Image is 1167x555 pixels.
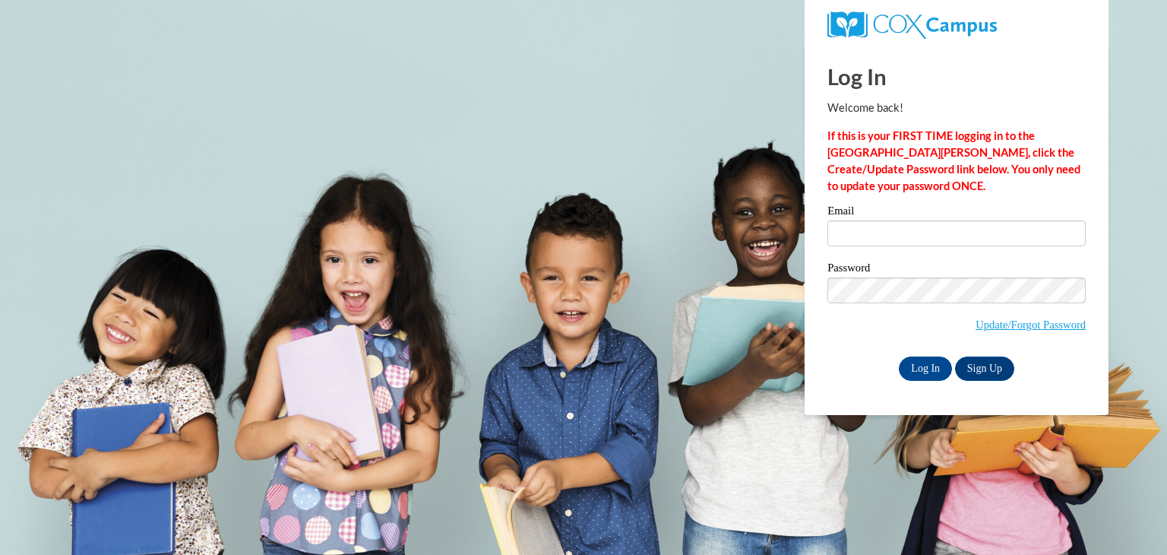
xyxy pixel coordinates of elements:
[827,129,1080,192] strong: If this is your FIRST TIME logging in to the [GEOGRAPHIC_DATA][PERSON_NAME], click the Create/Upd...
[827,17,997,30] a: COX Campus
[827,11,997,39] img: COX Campus
[955,357,1014,381] a: Sign Up
[899,357,952,381] input: Log In
[827,262,1086,277] label: Password
[827,100,1086,116] p: Welcome back!
[976,319,1086,331] a: Update/Forgot Password
[827,205,1086,220] label: Email
[827,61,1086,92] h1: Log In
